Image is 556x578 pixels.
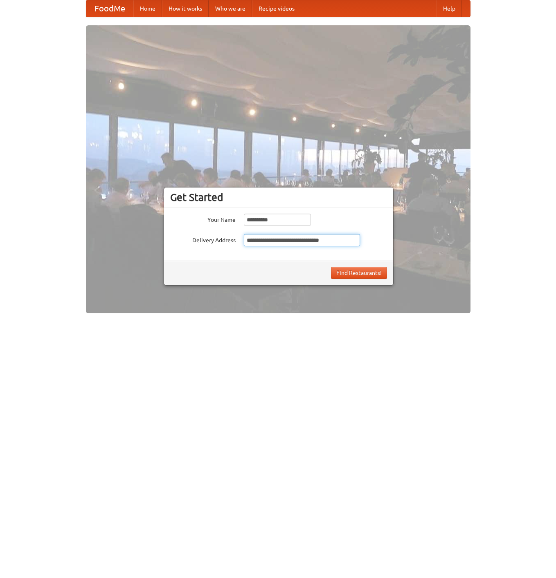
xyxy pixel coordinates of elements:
h3: Get Started [170,191,387,203]
a: Who we are [209,0,252,17]
a: How it works [162,0,209,17]
a: Recipe videos [252,0,301,17]
label: Delivery Address [170,234,236,244]
label: Your Name [170,214,236,224]
a: Home [133,0,162,17]
button: Find Restaurants! [331,267,387,279]
a: Help [437,0,462,17]
a: FoodMe [86,0,133,17]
